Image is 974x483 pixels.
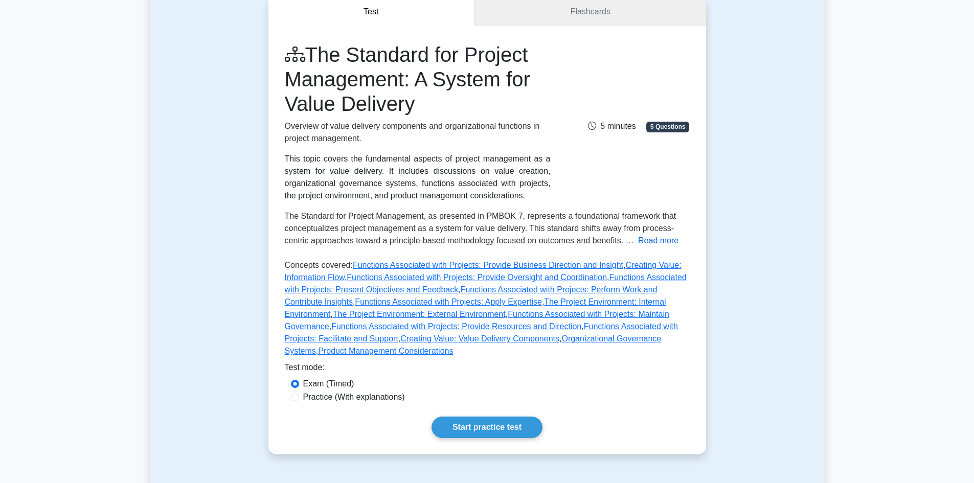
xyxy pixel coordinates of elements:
[285,259,690,361] p: Concepts covered: , , , , , , , , , , , , ,
[400,334,559,343] a: Creating Value: Value Delivery Components
[285,153,551,202] div: This topic covers the fundamental aspects of project management as a system for value delivery. I...
[638,235,678,247] button: Read more
[353,261,623,269] a: Functions Associated with Projects: Provide Business Direction and Insight
[432,417,542,438] a: Start practice test
[303,391,405,403] label: Practice (With explanations)
[355,297,542,306] a: Functions Associated with Projects: Apply Expertise
[333,310,506,318] a: The Project Environment: External Environment
[285,334,662,355] a: Organizational Governance Systems
[331,322,581,331] a: Functions Associated with Projects: Provide Resources and Direction
[347,273,607,282] a: Functions Associated with Projects: Provide Oversight and Coordination
[303,378,354,390] label: Exam (Timed)
[285,212,676,245] span: The Standard for Project Management, as presented in PMBOK 7, represents a foundational framework...
[285,361,690,378] div: Test mode:
[318,347,453,355] a: Product Management Considerations
[285,285,658,306] a: Functions Associated with Projects: Perform Work and Contribute Insights
[285,120,551,145] p: Overview of value delivery components and organizational functions in project management.
[285,42,551,116] h1: The Standard for Project Management: A System for Value Delivery
[588,122,636,130] span: 5 minutes
[646,122,689,132] span: 5 Questions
